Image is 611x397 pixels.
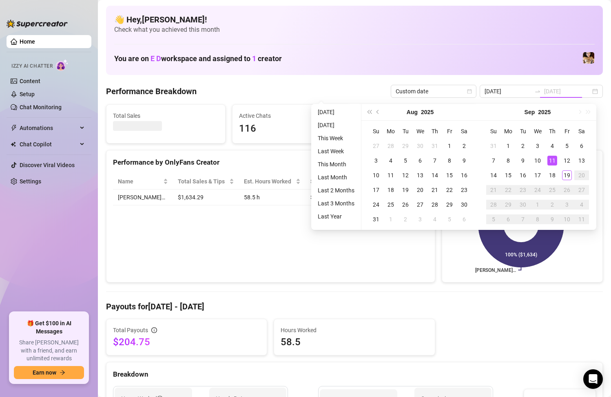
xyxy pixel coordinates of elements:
[545,124,560,139] th: Th
[545,153,560,168] td: 2025-09-11
[427,124,442,139] th: Th
[534,88,541,95] span: to
[489,170,498,180] div: 14
[489,141,498,151] div: 31
[314,120,358,130] li: [DATE]
[20,162,75,168] a: Discover Viral Videos
[386,170,396,180] div: 11
[114,25,595,34] span: Check what you achieved this month
[239,121,345,137] span: 116
[11,125,17,131] span: thunderbolt
[371,185,381,195] div: 17
[445,185,454,195] div: 22
[33,369,56,376] span: Earn now
[577,156,587,165] div: 13
[533,170,542,180] div: 17
[459,170,469,180] div: 16
[560,153,574,168] td: 2025-09-12
[114,14,595,25] h4: 👋 Hey, [PERSON_NAME] !
[533,156,542,165] div: 10
[503,156,513,165] div: 8
[20,104,62,110] a: Chat Monitoring
[501,139,516,153] td: 2025-09-01
[20,78,40,84] a: Content
[396,85,472,97] span: Custom date
[398,168,413,183] td: 2025-08-12
[445,170,454,180] div: 15
[547,214,557,224] div: 9
[371,170,381,180] div: 10
[415,156,425,165] div: 6
[244,177,294,186] div: Est. Hours Worked
[501,168,516,183] td: 2025-09-15
[574,212,589,227] td: 2025-10-11
[533,214,542,224] div: 8
[577,170,587,180] div: 20
[430,214,440,224] div: 4
[427,168,442,183] td: 2025-08-14
[106,301,603,312] h4: Payouts for [DATE] - [DATE]
[7,20,68,28] img: logo-BBDzfeDw.svg
[386,200,396,210] div: 25
[562,170,572,180] div: 19
[489,185,498,195] div: 21
[530,183,545,197] td: 2025-09-24
[415,200,425,210] div: 27
[413,212,427,227] td: 2025-09-03
[457,139,472,153] td: 2025-08-02
[383,197,398,212] td: 2025-08-25
[545,139,560,153] td: 2025-09-04
[560,212,574,227] td: 2025-10-10
[516,153,530,168] td: 2025-09-09
[430,156,440,165] div: 7
[501,124,516,139] th: Mo
[386,214,396,224] div: 1
[151,54,161,63] span: E D
[489,156,498,165] div: 7
[369,153,383,168] td: 2025-08-03
[486,153,501,168] td: 2025-09-07
[530,153,545,168] td: 2025-09-10
[530,124,545,139] th: We
[430,185,440,195] div: 21
[516,124,530,139] th: Tu
[369,124,383,139] th: Su
[486,212,501,227] td: 2025-10-05
[545,168,560,183] td: 2025-09-18
[518,141,528,151] div: 2
[173,174,239,190] th: Total Sales & Tips
[415,141,425,151] div: 30
[113,190,173,205] td: [PERSON_NAME]…
[486,168,501,183] td: 2025-09-14
[252,54,256,63] span: 1
[314,159,358,169] li: This Month
[413,153,427,168] td: 2025-08-06
[314,198,358,208] li: Last 3 Months
[534,88,541,95] span: swap-right
[501,153,516,168] td: 2025-09-08
[374,104,383,120] button: Previous month (PageUp)
[314,146,358,156] li: Last Week
[20,138,77,151] span: Chat Copilot
[562,214,572,224] div: 10
[577,200,587,210] div: 4
[20,121,77,135] span: Automations
[459,200,469,210] div: 30
[369,168,383,183] td: 2025-08-10
[544,87,591,96] input: End date
[503,141,513,151] div: 1
[398,183,413,197] td: 2025-08-19
[442,124,457,139] th: Fr
[530,212,545,227] td: 2025-10-08
[518,170,528,180] div: 16
[562,185,572,195] div: 26
[113,174,173,190] th: Name
[445,156,454,165] div: 8
[60,370,65,375] span: arrow-right
[525,104,535,120] button: Choose a month
[415,214,425,224] div: 3
[427,183,442,197] td: 2025-08-21
[430,170,440,180] div: 14
[314,133,358,143] li: This Week
[442,139,457,153] td: 2025-08-01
